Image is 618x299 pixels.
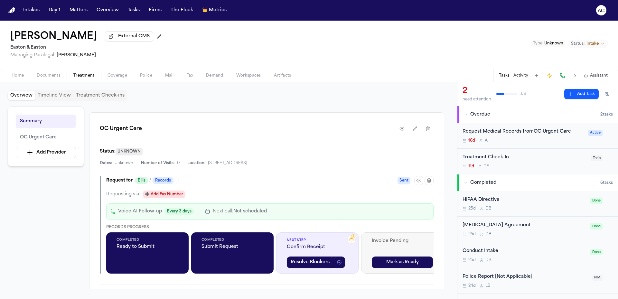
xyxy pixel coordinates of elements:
[588,130,603,136] span: Active
[485,283,491,288] span: L B
[73,73,95,78] span: Treatment
[287,238,348,243] span: Next Step
[353,234,354,238] span: ?
[568,40,608,48] button: Change status from Intake
[463,154,587,161] div: Treatment Check-In
[208,161,247,166] span: [STREET_ADDRESS]
[35,91,73,100] button: Timeline View
[485,138,488,143] span: A
[532,71,541,80] button: Add Task
[533,42,543,45] span: Type :
[457,123,618,149] div: Open task: Request Medical Records fromOC Urgent Care
[16,147,76,158] button: Add Provider
[457,268,618,294] div: Open task: Police Report [Not Applicable]
[485,257,492,263] span: D B
[200,5,229,16] button: crownMetrics
[470,180,496,186] span: Completed
[274,73,291,78] span: Artifacts
[153,177,173,184] span: Records
[106,225,149,229] span: Records Progress
[10,53,55,58] span: Managing Paralegal:
[100,125,142,133] h1: OC Urgent Care
[601,89,613,99] button: Hide completed tasks (⌘⇧H)
[206,73,223,78] span: Demand
[499,73,510,78] button: Tasks
[94,5,121,16] button: Overview
[177,161,180,166] span: 0
[485,232,492,237] span: D B
[457,217,618,242] div: Open task: Retainer Agreement
[168,5,196,16] button: The Flock
[287,244,348,250] span: Confirm Receipt
[457,242,618,268] div: Open task: Conduct Intake
[108,73,127,78] span: Coverage
[100,149,116,154] span: Status:
[165,73,173,78] span: Mail
[520,91,526,97] span: 3 / 8
[457,174,618,191] button: Completed6tasks
[8,7,15,14] a: Home
[143,191,185,198] span: ➕ Add Fax Number
[12,73,24,78] span: Home
[372,257,433,268] button: Mark as Ready
[187,161,205,166] span: Location:
[463,196,586,204] div: HIPAA Directive
[590,198,603,204] span: Done
[457,149,618,174] div: Open task: Treatment Check-In
[8,7,15,14] img: Finch Logo
[457,106,618,123] button: Overdue2tasks
[201,238,263,242] span: Completed
[21,5,42,16] button: Intakes
[115,161,133,166] span: Unknown
[164,208,194,215] span: Every 3 days
[463,273,588,281] div: Police Report [Not Applicable]
[73,91,127,100] button: Treatment Check-ins
[372,238,433,244] span: Invoice Pending
[16,115,76,128] button: Summary
[213,208,267,215] p: Next call:
[67,5,90,16] button: Matters
[600,180,613,185] span: 6 task s
[590,223,603,229] span: Done
[463,222,586,229] div: [MEDICAL_DATA] Agreement
[463,97,491,102] div: need attention
[485,206,492,211] span: D B
[545,71,554,80] button: Create Immediate Task
[10,31,97,42] h1: [PERSON_NAME]
[37,73,61,78] span: Documents
[463,128,584,135] div: Request Medical Records fromOC Urgent Care
[118,208,162,215] p: Voice AI Follow-up
[586,41,599,46] span: Intake
[591,155,603,161] span: Todo
[564,89,599,99] button: Add Task
[106,177,133,184] span: Request for
[118,33,150,40] span: External CMS
[558,71,567,80] button: Make a Call
[125,5,142,16] button: Tasks
[590,73,608,78] span: Assistant
[584,73,608,78] button: Assistant
[468,257,476,263] span: 25d
[146,5,164,16] button: Firms
[590,249,603,255] span: Done
[513,73,528,78] button: Activity
[10,31,97,42] button: Edit matter name
[463,248,586,255] div: Conduct Intake
[105,31,153,42] button: External CMS
[141,161,174,166] span: Number of Visits:
[140,73,152,78] span: Police
[600,112,613,117] span: 2 task s
[484,164,489,169] span: T F
[468,138,475,143] span: 16d
[233,209,267,214] span: Not scheduled
[463,86,491,96] div: 2
[457,191,618,217] div: Open task: HIPAA Directive
[186,73,193,78] span: Fax
[135,177,148,184] span: Bills
[236,73,261,78] span: Workspaces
